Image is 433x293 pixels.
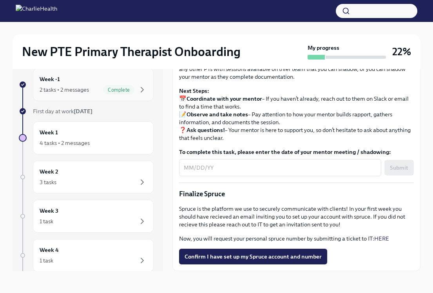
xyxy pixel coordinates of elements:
[179,148,414,156] label: To complete this task, please enter the date of your mentor meeting / shadowing:
[308,44,339,52] strong: My progress
[74,108,92,115] strong: [DATE]
[179,57,414,81] p: Sometimes sessions may not be available - in this case you may ask your supervisor if there are a...
[40,206,58,215] h6: Week 3
[40,128,58,137] h6: Week 1
[179,205,414,228] p: Spruce is the platform we use to securely communicate with clients! In your first week you should...
[187,95,262,102] strong: Coordinate with your mentor
[179,87,209,94] strong: Next Steps:
[19,200,154,233] a: Week 31 task
[33,108,92,115] span: First day at work
[19,107,154,115] a: First day at work[DATE]
[19,121,154,154] a: Week 14 tasks • 2 messages
[16,5,57,17] img: CharlieHealth
[19,161,154,194] a: Week 23 tasks
[103,87,134,93] span: Complete
[392,45,411,59] h3: 22%
[185,253,322,260] span: Confirm I have set up my Spruce account and number
[40,257,53,264] div: 1 task
[374,235,389,242] a: HERE
[179,249,327,264] button: Confirm I have set up my Spruce account and number
[179,235,414,242] p: Now, you will request your personal spruce number by submitting a ticket to IT:
[40,139,90,147] div: 4 tasks • 2 messages
[22,44,241,60] h2: New PTE Primary Therapist Onboarding
[40,217,53,225] div: 1 task
[187,127,225,134] strong: Ask questions!
[40,246,59,254] h6: Week 4
[187,111,248,118] strong: Observe and take notes
[40,86,89,94] div: 2 tasks • 2 messages
[40,75,60,83] h6: Week -1
[19,68,154,101] a: Week -12 tasks • 2 messagesComplete
[40,178,56,186] div: 3 tasks
[40,167,58,176] h6: Week 2
[179,189,414,199] p: Finalize Spruce
[19,239,154,272] a: Week 41 task
[179,87,414,142] p: 📅 – If you haven’t already, reach out to them on Slack or email to find a time that works. 📝 – Pa...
